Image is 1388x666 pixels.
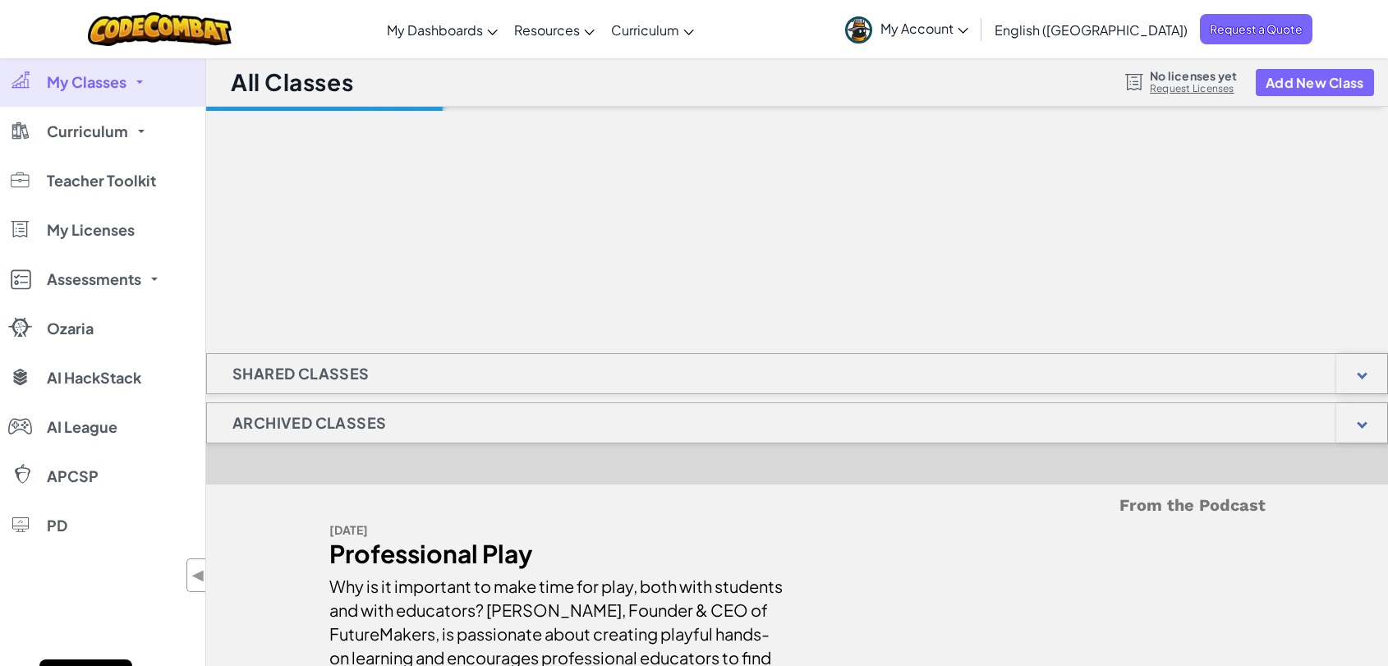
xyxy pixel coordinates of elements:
[47,321,94,336] span: Ozaria
[995,21,1188,39] span: English ([GEOGRAPHIC_DATA])
[611,21,679,39] span: Curriculum
[231,67,353,98] h1: All Classes
[207,402,411,443] h1: Archived Classes
[880,20,968,37] span: My Account
[506,7,603,52] a: Resources
[207,353,395,394] h1: Shared Classes
[191,563,205,587] span: ◀
[1150,69,1237,82] span: No licenses yet
[514,21,580,39] span: Resources
[329,518,785,542] div: [DATE]
[47,420,117,434] span: AI League
[47,223,135,237] span: My Licenses
[1200,14,1312,44] a: Request a Quote
[329,493,1266,518] h5: From the Podcast
[47,272,141,287] span: Assessments
[47,370,141,385] span: AI HackStack
[387,21,483,39] span: My Dashboards
[88,12,232,46] img: CodeCombat logo
[47,124,128,139] span: Curriculum
[47,173,156,188] span: Teacher Toolkit
[603,7,702,52] a: Curriculum
[845,16,872,44] img: avatar
[379,7,506,52] a: My Dashboards
[47,75,126,90] span: My Classes
[837,3,977,55] a: My Account
[986,7,1196,52] a: English ([GEOGRAPHIC_DATA])
[1256,69,1374,96] button: Add New Class
[329,542,785,566] div: Professional Play
[1150,82,1237,95] a: Request Licenses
